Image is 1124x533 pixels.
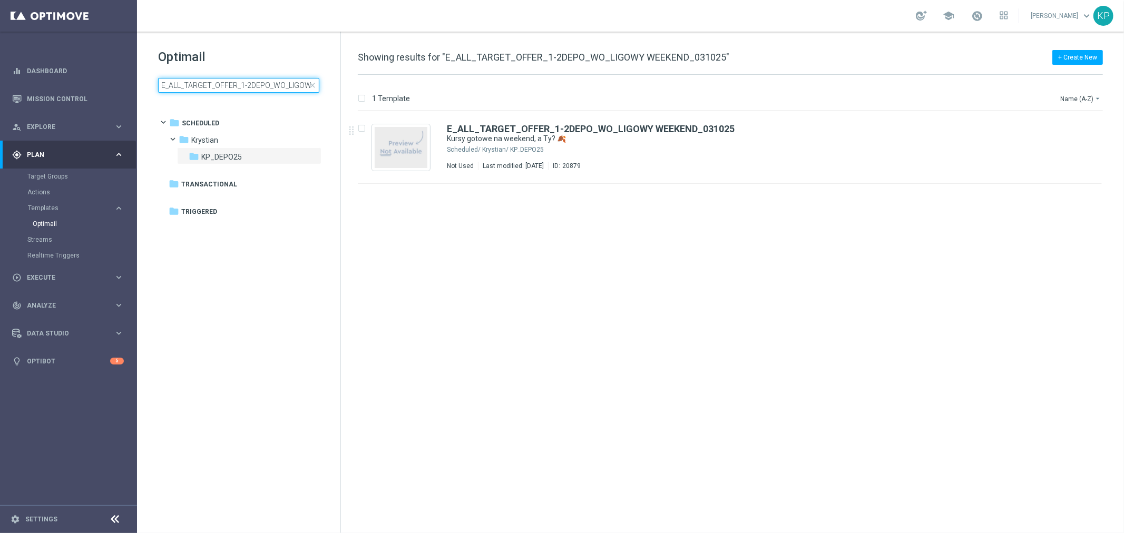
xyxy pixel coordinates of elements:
div: Press SPACE to select this row. [347,111,1122,184]
div: ID: [548,162,581,170]
a: Realtime Triggers [27,251,110,260]
button: gps_fixed Plan keyboard_arrow_right [12,151,124,159]
div: Execute [12,273,114,282]
a: Mission Control [27,85,124,113]
span: Showing results for "E_ALL_TARGET_OFFER_1-2DEPO_WO_LIGOWY WEEKEND_031025" [358,52,729,63]
span: Templates [28,205,103,211]
span: Analyze [27,302,114,309]
div: Templates [27,200,136,232]
span: Explore [27,124,114,130]
i: person_search [12,122,22,132]
div: 5 [110,358,124,364]
div: Realtime Triggers [27,248,136,263]
div: Analyze [12,301,114,310]
a: E_ALL_TARGET_OFFER_1-2DEPO_WO_LIGOWY WEEKEND_031025 [447,124,735,134]
span: Plan [27,152,114,158]
a: [PERSON_NAME]keyboard_arrow_down [1030,8,1093,24]
button: Templates keyboard_arrow_right [27,204,124,212]
div: Mission Control [12,85,124,113]
span: Triggered [181,207,217,216]
i: keyboard_arrow_right [114,150,124,160]
button: Data Studio keyboard_arrow_right [12,329,124,338]
i: arrow_drop_down [1093,94,1102,103]
button: Name (A-Z)arrow_drop_down [1059,92,1103,105]
img: noPreview.jpg [375,127,427,168]
span: Scheduled [182,119,219,128]
i: gps_fixed [12,150,22,160]
button: equalizer Dashboard [12,67,124,75]
h1: Optimail [158,48,319,65]
a: Optibot [27,347,110,375]
div: Data Studio [12,329,114,338]
span: Krystian [191,135,218,145]
button: person_search Explore keyboard_arrow_right [12,123,124,131]
div: Streams [27,232,136,248]
i: equalizer [12,66,22,76]
div: Kursy gotowe na weekend, a Ty? 🍂 [447,134,1058,144]
i: keyboard_arrow_right [114,272,124,282]
button: lightbulb Optibot 5 [12,357,124,366]
div: Optimail [33,216,136,232]
a: Streams [27,235,110,244]
a: Actions [27,188,110,196]
div: Target Groups [27,169,136,184]
i: folder [169,179,179,189]
i: keyboard_arrow_right [114,328,124,338]
div: Plan [12,150,114,160]
i: keyboard_arrow_right [114,203,124,213]
i: folder [169,206,179,216]
a: Kursy gotowe na weekend, a Ty? 🍂 [447,134,1033,144]
a: Target Groups [27,172,110,181]
span: Execute [27,274,114,281]
div: KP [1093,6,1113,26]
input: Search Template [158,78,319,93]
button: track_changes Analyze keyboard_arrow_right [12,301,124,310]
i: settings [11,515,20,524]
span: KP_DEPO25 [201,152,242,162]
b: E_ALL_TARGET_OFFER_1-2DEPO_WO_LIGOWY WEEKEND_031025 [447,123,735,134]
i: play_circle_outline [12,273,22,282]
button: play_circle_outline Execute keyboard_arrow_right [12,273,124,282]
div: Not Used [447,162,474,170]
div: Dashboard [12,57,124,85]
div: Last modified: [DATE] [478,162,548,170]
div: Actions [27,184,136,200]
div: 20879 [562,162,581,170]
a: Optimail [33,220,110,228]
a: Settings [25,516,57,522]
p: 1 Template [372,94,410,103]
span: close [308,81,317,90]
i: keyboard_arrow_right [114,300,124,310]
div: Optibot [12,347,124,375]
i: track_changes [12,301,22,310]
button: Mission Control [12,95,124,103]
span: school [943,10,954,22]
i: lightbulb [12,357,22,366]
i: folder [189,151,199,162]
span: keyboard_arrow_down [1081,10,1092,22]
button: + Create New [1052,50,1103,65]
a: Dashboard [27,57,124,85]
i: folder [179,134,189,145]
div: Scheduled/Krystian/KP_DEPO25 [482,145,1058,154]
span: Transactional [181,180,237,189]
div: Templates [28,205,114,211]
span: Data Studio [27,330,114,337]
i: folder [169,117,180,128]
div: Scheduled/ [447,145,481,154]
div: Explore [12,122,114,132]
i: keyboard_arrow_right [114,122,124,132]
